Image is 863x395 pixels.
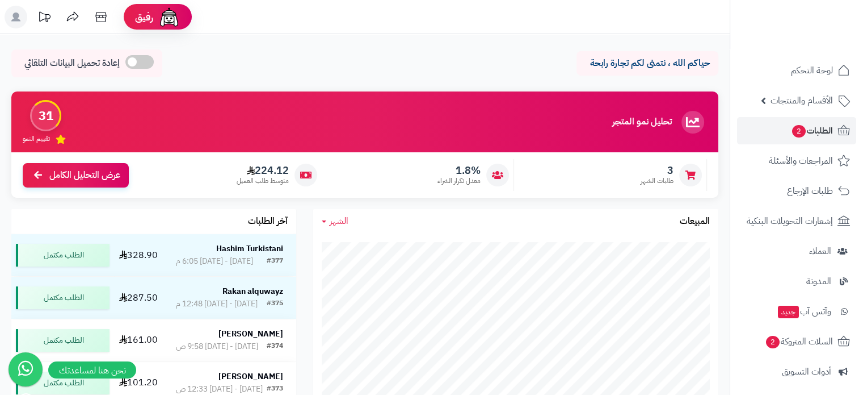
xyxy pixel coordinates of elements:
[267,298,283,310] div: #375
[322,215,348,228] a: الشهر
[737,358,856,385] a: أدوات التسويق
[24,57,120,70] span: إعادة تحميل البيانات التلقائي
[765,334,833,350] span: السلات المتروكة
[218,328,283,340] strong: [PERSON_NAME]
[641,176,673,186] span: طلبات الشهر
[787,183,833,199] span: طلبات الإرجاع
[778,306,799,318] span: جديد
[218,371,283,382] strong: [PERSON_NAME]
[792,125,806,138] span: 2
[158,6,180,28] img: ai-face.png
[782,364,831,380] span: أدوات التسويق
[737,328,856,355] a: السلات المتروكة2
[737,57,856,84] a: لوحة التحكم
[769,153,833,169] span: المراجعات والأسئلة
[437,164,481,177] span: 1.8%
[30,6,58,31] a: تحديثات المنصة
[222,285,283,297] strong: Rakan alquwayz
[16,372,110,394] div: الطلب مكتمل
[737,298,856,325] a: وآتس آبجديد
[267,341,283,352] div: #374
[777,303,831,319] span: وآتس آب
[786,28,852,52] img: logo-2.png
[330,214,348,228] span: الشهر
[612,117,672,127] h3: تحليل نمو المتجر
[176,384,263,395] div: [DATE] - [DATE] 12:33 ص
[737,117,856,144] a: الطلبات2
[16,286,110,309] div: الطلب مكتمل
[114,234,163,276] td: 328.90
[176,298,258,310] div: [DATE] - [DATE] 12:48 م
[267,384,283,395] div: #373
[585,57,710,70] p: حياكم الله ، نتمنى لكم تجارة رابحة
[114,319,163,361] td: 161.00
[737,268,856,295] a: المدونة
[747,213,833,229] span: إشعارات التحويلات البنكية
[248,217,288,227] h3: آخر الطلبات
[737,147,856,174] a: المراجعات والأسئلة
[791,63,833,78] span: لوحة التحكم
[641,164,673,177] span: 3
[176,341,258,352] div: [DATE] - [DATE] 9:58 ص
[216,243,283,255] strong: Hashim Turkistani
[737,207,856,235] a: إشعارات التحويلات البنكية
[766,336,780,348] span: 2
[16,244,110,267] div: الطلب مكتمل
[176,256,253,267] div: [DATE] - [DATE] 6:05 م
[737,177,856,205] a: طلبات الإرجاع
[809,243,831,259] span: العملاء
[267,256,283,267] div: #377
[791,123,833,139] span: الطلبات
[806,273,831,289] span: المدونة
[16,329,110,352] div: الطلب مكتمل
[737,238,856,265] a: العملاء
[680,217,710,227] h3: المبيعات
[114,277,163,319] td: 287.50
[135,10,153,24] span: رفيق
[437,176,481,186] span: معدل تكرار الشراء
[771,93,833,109] span: الأقسام والمنتجات
[49,169,120,182] span: عرض التحليل الكامل
[237,176,289,186] span: متوسط طلب العميل
[23,163,129,188] a: عرض التحليل الكامل
[23,134,50,144] span: تقييم النمو
[237,164,289,177] span: 224.12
